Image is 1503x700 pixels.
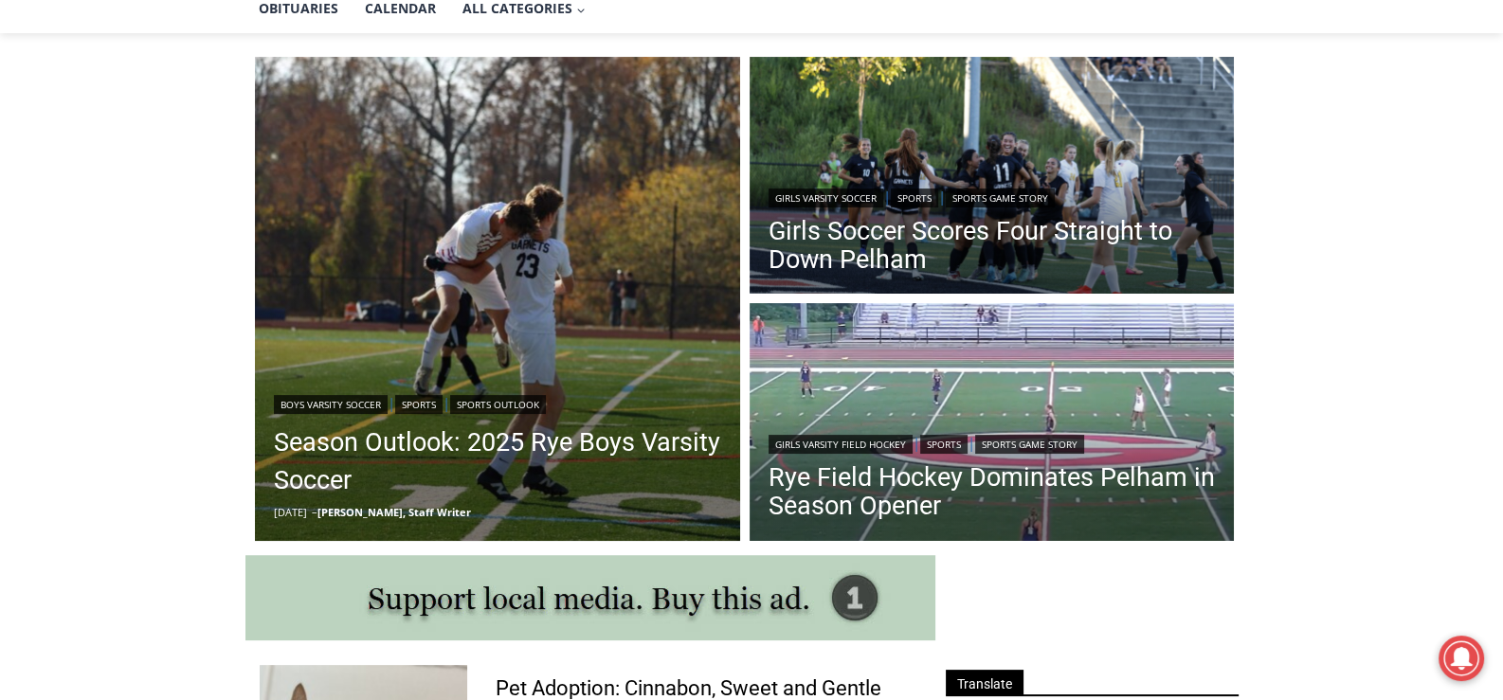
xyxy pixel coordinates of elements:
[274,395,388,414] a: Boys Varsity Soccer
[479,1,896,184] div: "[PERSON_NAME] and I covered the [DATE] Parade, which was a really eye opening experience as I ha...
[317,505,471,519] a: [PERSON_NAME], Staff Writer
[195,118,279,226] div: "the precise, almost orchestrated movements of cutting and assembling sushi and [PERSON_NAME] mak...
[750,303,1235,546] a: Read More Rye Field Hockey Dominates Pelham in Season Opener
[274,505,307,519] time: [DATE]
[769,431,1216,454] div: | |
[975,435,1084,454] a: Sports Game Story
[769,435,913,454] a: Girls Varsity Field Hockey
[496,188,878,231] span: Intern @ [DOMAIN_NAME]
[891,188,938,207] a: Sports
[395,395,443,414] a: Sports
[6,195,186,267] span: Open Tues. - Sun. [PHONE_NUMBER]
[946,670,1023,695] span: Translate
[1,190,190,236] a: Open Tues. - Sun. [PHONE_NUMBER]
[274,423,721,499] a: Season Outlook: 2025 Rye Boys Varsity Soccer
[255,57,740,542] a: Read More Season Outlook: 2025 Rye Boys Varsity Soccer
[769,185,1216,207] div: | |
[769,463,1216,520] a: Rye Field Hockey Dominates Pelham in Season Opener
[750,303,1235,546] img: (PHOTO: The Rye Girls Field Hockey Team defeated Pelham 3-0 on Tuesday to move to 3-0 in 2024.)
[769,188,883,207] a: Girls Varsity Soccer
[456,184,918,236] a: Intern @ [DOMAIN_NAME]
[769,217,1216,274] a: Girls Soccer Scores Four Straight to Down Pelham
[920,435,968,454] a: Sports
[312,505,317,519] span: –
[750,57,1235,299] a: Read More Girls Soccer Scores Four Straight to Down Pelham
[255,57,740,542] img: (PHOTO: Alex van der Voort and Lex Cox of Rye Boys Varsity Soccer on Thursday, October 31, 2024 f...
[450,395,546,414] a: Sports Outlook
[946,188,1055,207] a: Sports Game Story
[750,57,1235,299] img: (PHOTO: Rye Girls Soccer's Samantha Yeh scores a goal in her team's 4-1 victory over Pelham on Se...
[274,391,721,414] div: | |
[245,555,935,640] img: support local media, buy this ad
